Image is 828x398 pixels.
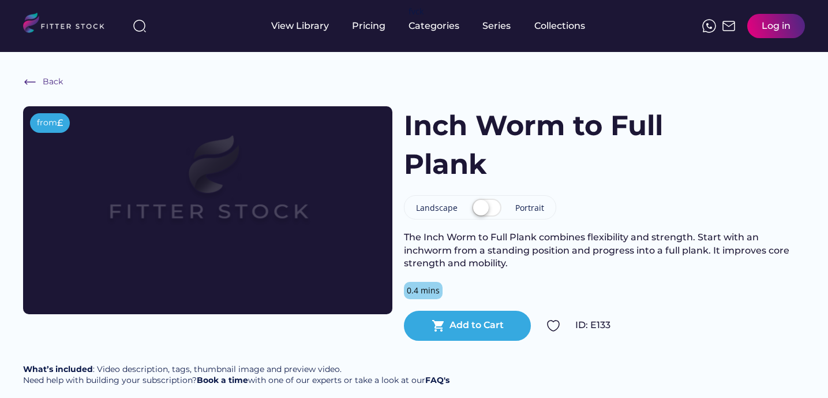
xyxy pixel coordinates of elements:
[271,20,329,32] div: View Library
[197,375,248,385] a: Book a time
[23,364,93,374] strong: What’s included
[133,19,147,33] img: search-normal%203.svg
[575,319,805,332] div: ID: E133
[722,19,736,33] img: Frame%2051.svg
[404,106,705,184] h1: Inch Worm to Full Plank
[702,19,716,33] img: meteor-icons_whatsapp%20%281%29.svg
[407,285,440,296] div: 0.4 mins
[352,20,385,32] div: Pricing
[57,117,63,129] div: £
[23,75,37,89] img: Frame%20%286%29.svg
[425,375,449,385] a: FAQ's
[449,319,504,332] div: Add to Cart
[515,202,544,214] div: Portrait
[37,117,57,129] div: from
[762,20,790,32] div: Log in
[432,319,445,333] button: shopping_cart
[409,6,424,17] div: fvck
[404,231,805,270] div: The Inch Worm to Full Plank combines flexibility and strength. Start with an inchworm from a stan...
[546,319,560,333] img: Group%201000002324.svg
[534,20,585,32] div: Collections
[60,106,355,273] img: Frame%2079%20%281%29.svg
[409,20,459,32] div: Categories
[23,13,114,36] img: LOGO.svg
[23,364,449,386] div: : Video description, tags, thumbnail image and preview video. Need help with building your subscr...
[43,76,63,88] div: Back
[416,202,458,214] div: Landscape
[482,20,511,32] div: Series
